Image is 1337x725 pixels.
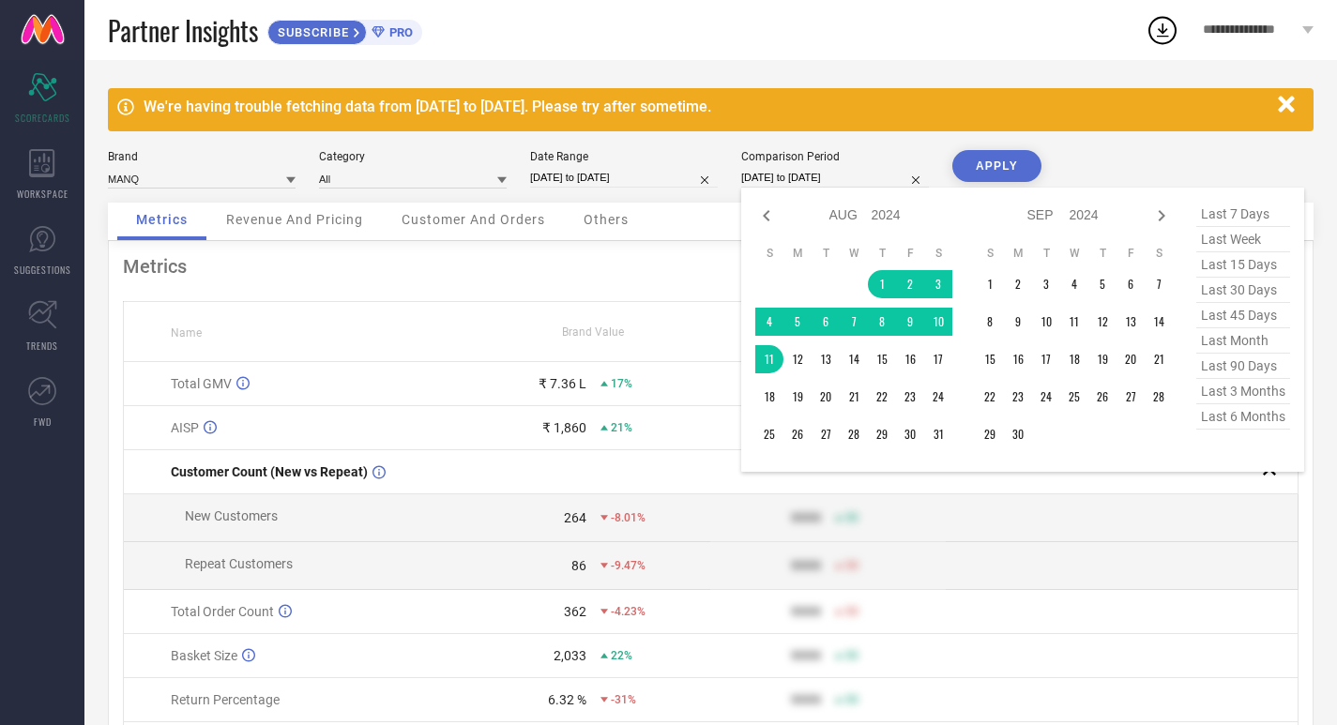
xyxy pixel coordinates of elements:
[171,692,280,707] span: Return Percentage
[976,383,1004,411] td: Sun Sep 22 2024
[924,270,952,298] td: Sat Aug 03 2024
[924,345,952,373] td: Sat Aug 17 2024
[17,187,68,201] span: WORKSPACE
[840,308,868,336] td: Wed Aug 07 2024
[1196,328,1290,354] span: last month
[868,383,896,411] td: Thu Aug 22 2024
[385,25,413,39] span: PRO
[741,150,929,163] div: Comparison Period
[1150,204,1173,227] div: Next month
[812,308,840,336] td: Tue Aug 06 2024
[1088,270,1117,298] td: Thu Sep 05 2024
[1032,246,1060,261] th: Tuesday
[741,168,929,188] input: Select comparison period
[924,308,952,336] td: Sat Aug 10 2024
[185,556,293,571] span: Repeat Customers
[1032,345,1060,373] td: Tue Sep 17 2024
[611,649,632,662] span: 22%
[267,15,422,45] a: SUBSCRIBEPRO
[226,212,363,227] span: Revenue And Pricing
[812,420,840,448] td: Tue Aug 27 2024
[185,508,278,523] span: New Customers
[783,383,812,411] td: Mon Aug 19 2024
[611,559,646,572] span: -9.47%
[26,339,58,353] span: TRENDS
[1145,345,1173,373] td: Sat Sep 21 2024
[868,420,896,448] td: Thu Aug 29 2024
[755,420,783,448] td: Sun Aug 25 2024
[791,648,821,663] div: 9999
[783,308,812,336] td: Mon Aug 05 2024
[1196,303,1290,328] span: last 45 days
[1146,13,1179,47] div: Open download list
[845,559,858,572] span: 50
[319,150,507,163] div: Category
[530,168,718,188] input: Select date range
[868,308,896,336] td: Thu Aug 08 2024
[108,11,258,50] span: Partner Insights
[896,345,924,373] td: Fri Aug 16 2024
[1060,383,1088,411] td: Wed Sep 25 2024
[896,246,924,261] th: Friday
[123,255,1299,278] div: Metrics
[924,420,952,448] td: Sat Aug 31 2024
[976,345,1004,373] td: Sun Sep 15 2024
[755,383,783,411] td: Sun Aug 18 2024
[1196,404,1290,430] span: last 6 months
[1088,246,1117,261] th: Thursday
[868,246,896,261] th: Thursday
[812,345,840,373] td: Tue Aug 13 2024
[924,246,952,261] th: Saturday
[976,420,1004,448] td: Sun Sep 29 2024
[1032,308,1060,336] td: Tue Sep 10 2024
[530,150,718,163] div: Date Range
[791,558,821,573] div: 9999
[952,150,1041,182] button: APPLY
[1088,308,1117,336] td: Thu Sep 12 2024
[171,604,274,619] span: Total Order Count
[1145,246,1173,261] th: Saturday
[976,246,1004,261] th: Sunday
[1196,354,1290,379] span: last 90 days
[1032,383,1060,411] td: Tue Sep 24 2024
[976,308,1004,336] td: Sun Sep 08 2024
[171,464,368,479] span: Customer Count (New vs Repeat)
[1196,202,1290,227] span: last 7 days
[783,345,812,373] td: Mon Aug 12 2024
[1004,345,1032,373] td: Mon Sep 16 2024
[554,648,586,663] div: 2,033
[1117,246,1145,261] th: Friday
[1004,246,1032,261] th: Monday
[976,270,1004,298] td: Sun Sep 01 2024
[783,246,812,261] th: Monday
[548,692,586,707] div: 6.32 %
[108,150,296,163] div: Brand
[840,246,868,261] th: Wednesday
[1060,246,1088,261] th: Wednesday
[1088,383,1117,411] td: Thu Sep 26 2024
[755,345,783,373] td: Sun Aug 11 2024
[268,25,354,39] span: SUBSCRIBE
[1145,383,1173,411] td: Sat Sep 28 2024
[1004,308,1032,336] td: Mon Sep 09 2024
[611,693,636,706] span: -31%
[845,649,858,662] span: 50
[1117,270,1145,298] td: Fri Sep 06 2024
[868,345,896,373] td: Thu Aug 15 2024
[812,246,840,261] th: Tuesday
[896,420,924,448] td: Fri Aug 30 2024
[1060,345,1088,373] td: Wed Sep 18 2024
[171,376,232,391] span: Total GMV
[611,377,632,390] span: 17%
[15,111,70,125] span: SCORECARDS
[611,421,632,434] span: 21%
[1032,270,1060,298] td: Tue Sep 03 2024
[755,308,783,336] td: Sun Aug 04 2024
[171,420,199,435] span: AISP
[755,246,783,261] th: Sunday
[791,510,821,525] div: 9999
[1060,308,1088,336] td: Wed Sep 11 2024
[1004,420,1032,448] td: Mon Sep 30 2024
[845,605,858,618] span: 50
[564,604,586,619] div: 362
